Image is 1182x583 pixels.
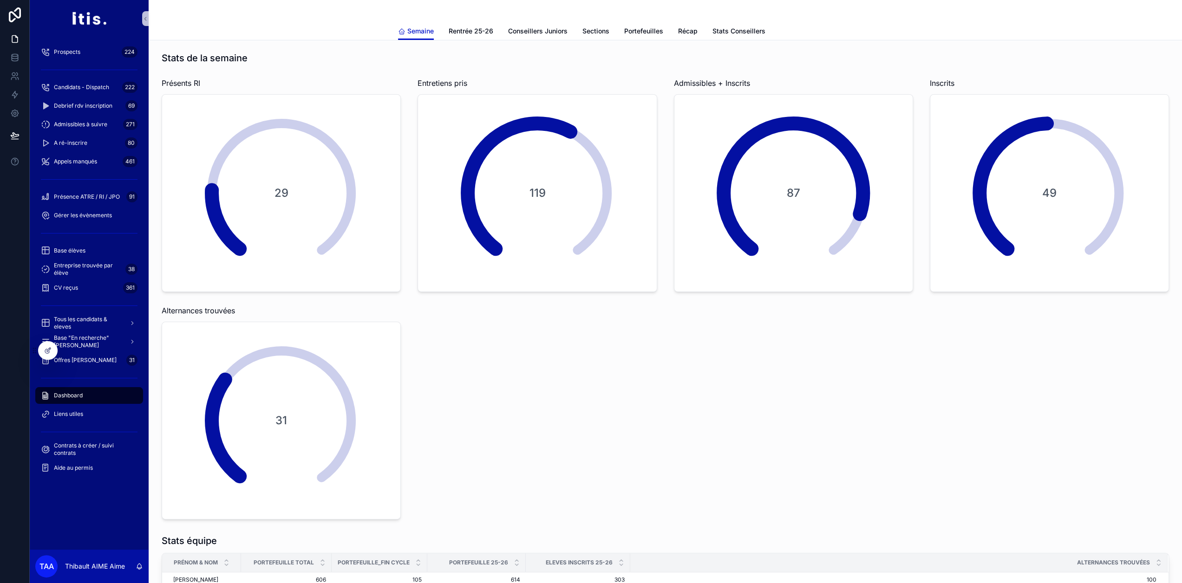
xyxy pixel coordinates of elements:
span: 119 [529,186,545,201]
span: CV reçus [54,284,78,291]
span: Base "En recherche" [PERSON_NAME] [54,334,122,349]
div: 91 [126,191,137,202]
span: Alternances trouvées [1077,559,1150,566]
a: Stats Conseillers [712,23,765,41]
span: Présents RI [162,78,200,89]
span: Liens utiles [54,410,83,418]
h1: Stats de la semaine [162,52,248,65]
span: 31 [275,413,287,428]
a: Candidats - Dispatch222 [35,79,143,96]
a: Base "En recherche" [PERSON_NAME] [35,333,143,350]
a: Liens utiles [35,406,143,422]
a: A ré-inscrire80 [35,135,143,151]
a: Base élèves [35,242,143,259]
span: Eleves inscrits 25-26 [546,559,613,566]
div: 31 [126,355,137,366]
span: 29 [274,186,288,201]
div: 222 [122,82,137,93]
div: 461 [123,156,137,167]
a: Aide au permis [35,460,143,476]
span: Admissibles + Inscrits [674,78,750,89]
a: Prospects224 [35,44,143,60]
span: Présence ATRE / RI / JPO [54,193,120,201]
div: 271 [123,119,137,130]
a: Appels manqués461 [35,153,143,170]
span: Dashboard [54,392,83,399]
div: 80 [125,137,137,149]
a: Debrief rdv inscription69 [35,97,143,114]
a: Offres [PERSON_NAME]31 [35,352,143,369]
span: Portefeuilles [624,26,663,36]
div: scrollable content [30,37,149,488]
span: Alternances trouvées [162,305,235,316]
p: Thibault AIME Aime [65,562,125,571]
a: Entreprise trouvée par élève38 [35,261,143,278]
a: Admissibles à suivre271 [35,116,143,133]
span: A ré-inscrire [54,139,87,147]
a: Récap [678,23,698,41]
span: 49 [1042,186,1057,201]
div: 361 [123,282,137,293]
a: CV reçus361 [35,279,143,296]
a: Semaine [398,23,434,40]
a: Dashboard [35,387,143,404]
span: Récap [678,26,698,36]
span: Rentrée 25-26 [449,26,493,36]
span: Entreprise trouvée par élève [54,262,122,277]
span: TAA [39,561,54,572]
span: Tous les candidats & eleves [54,316,122,330]
h1: Stats équipe [162,534,217,547]
span: Contrats à créer / suivi contrats [54,442,134,457]
span: Base élèves [54,247,85,254]
span: Candidats - Dispatch [54,84,109,91]
a: Tous les candidats & eleves [35,315,143,331]
div: 224 [122,46,137,58]
span: Conseillers Juniors [508,26,568,36]
span: Portefeuille_fin cycle [338,559,410,566]
a: Contrats à créer / suivi contrats [35,441,143,458]
a: Conseillers Juniors [508,23,568,41]
div: 38 [125,264,137,275]
span: Portefeuille total [254,559,314,566]
a: Gérer les évènements [35,207,143,224]
a: Sections [582,23,609,41]
span: Gérer les évènements [54,212,112,219]
span: Appels manqués [54,158,97,165]
span: Debrief rdv inscription [54,102,112,110]
span: Sections [582,26,609,36]
span: Admissibles à suivre [54,121,107,128]
span: Prospects [54,48,80,56]
span: Inscrits [930,78,954,89]
span: Stats Conseillers [712,26,765,36]
a: Rentrée 25-26 [449,23,493,41]
span: Offres [PERSON_NAME] [54,356,117,364]
span: Portefeuille 25-26 [449,559,508,566]
span: Semaine [407,26,434,36]
a: Portefeuilles [624,23,663,41]
span: Aide au permis [54,464,93,472]
img: App logo [72,11,106,26]
span: 87 [787,186,800,201]
a: Présence ATRE / RI / JPO91 [35,188,143,205]
div: 69 [125,100,137,111]
span: Prénom & NOM [174,559,218,566]
span: Entretiens pris [418,78,467,89]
